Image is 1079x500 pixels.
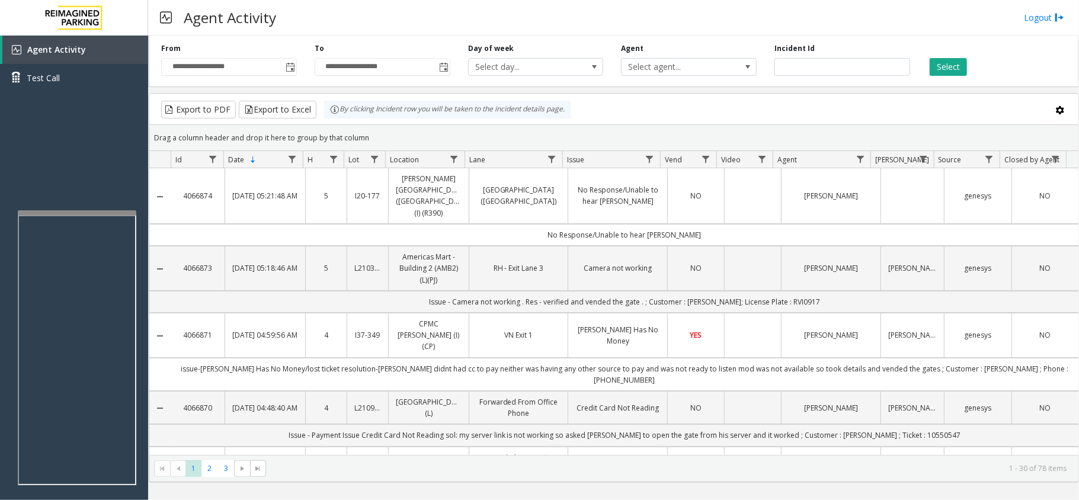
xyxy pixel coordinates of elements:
span: Sortable [248,155,258,165]
a: [PERSON_NAME][GEOGRAPHIC_DATA] ([GEOGRAPHIC_DATA]) (I) (R390) [396,173,462,219]
a: genesys [952,190,1004,201]
span: Video [721,155,741,165]
td: issue-[PERSON_NAME] Has No Money/lost ticket resolution-[PERSON_NAME] didnt had cc to pay neither... [171,358,1078,391]
a: Credit Card Not Reading [575,402,660,414]
a: Video Filter Menu [754,151,770,167]
a: Logout [1024,11,1064,24]
span: Issue [567,155,584,165]
a: [PERSON_NAME] [888,402,937,414]
kendo-pager-info: 1 - 30 of 78 items [273,463,1067,473]
a: [DATE] 05:21:48 AM [232,190,298,201]
a: [DATE] 05:18:46 AM [232,262,298,274]
a: Collapse Details [149,403,171,413]
a: Id Filter Menu [205,151,221,167]
span: H [308,155,313,165]
a: Camera not working [575,262,660,274]
a: [GEOGRAPHIC_DATA] ([GEOGRAPHIC_DATA]) [476,184,561,207]
span: NO [690,403,702,413]
a: genesys [952,329,1004,341]
span: NO [1039,330,1051,340]
a: Collapse Details [149,331,171,341]
a: Collapse Details [149,192,171,201]
button: Export to PDF [161,101,236,118]
div: Data table [149,151,1078,455]
a: Forwarded From Office Phone [476,452,561,475]
a: 5 [313,262,340,274]
a: Location Filter Menu [446,151,462,167]
label: Day of week [468,43,514,54]
span: Toggle popup [437,59,450,75]
span: Date [228,155,244,165]
div: Drag a column header and drop it here to group by that column [149,127,1078,148]
a: [PERSON_NAME] [789,329,873,341]
span: NO [690,191,702,201]
a: Closed by Agent Filter Menu [1048,151,1064,167]
a: Americas Mart - Building 2 (AMB2) (L)(PJ) [396,251,462,286]
span: YES [690,330,702,340]
span: Id [175,155,182,165]
td: Issue - Camera not working . Res - verified and vended the gate . ; Customer : [PERSON_NAME]; Lic... [171,291,1078,313]
img: pageIcon [160,3,172,32]
span: Agent [777,155,797,165]
a: [PERSON_NAME] [789,190,873,201]
a: Issue Filter Menu [642,151,658,167]
span: Location [390,155,419,165]
span: Select day... [469,59,576,75]
a: [GEOGRAPHIC_DATA] (L) [396,452,462,475]
a: [PERSON_NAME] [789,262,873,274]
span: Page 3 [218,460,234,476]
span: Page 2 [201,460,217,476]
a: 4066871 [178,329,217,341]
button: Export to Excel [239,101,316,118]
a: Forwarded From Office Phone [476,396,561,419]
a: RH - Exit Lane 3 [476,262,561,274]
span: Lot [349,155,360,165]
a: Lot Filter Menu [366,151,382,167]
a: Agent Filter Menu [852,151,868,167]
a: CPMC [PERSON_NAME] (I) (CP) [396,318,462,352]
a: NO [675,262,717,274]
label: Agent [621,43,643,54]
a: NO [1019,402,1071,414]
a: genesys [952,262,1004,274]
span: Select agent... [622,59,729,75]
span: Go to the last page [250,460,266,477]
button: Select [930,58,967,76]
h3: Agent Activity [178,3,282,32]
a: VN Exit 1 [476,329,561,341]
label: From [161,43,181,54]
a: Source Filter Menu [981,151,997,167]
a: Lane Filter Menu [544,151,560,167]
span: Toggle popup [283,59,296,75]
img: logout [1055,11,1064,24]
a: 4066870 [178,402,217,414]
a: NO [1019,190,1071,201]
a: I37-349 [354,329,381,341]
label: To [315,43,324,54]
a: [PERSON_NAME] [789,402,873,414]
label: Incident Id [774,43,815,54]
a: Date Filter Menu [284,151,300,167]
a: 4066873 [178,262,217,274]
span: NO [1039,403,1051,413]
span: Vend [665,155,682,165]
a: 4 [313,402,340,414]
a: Parker Filter Menu [915,151,931,167]
span: Go to the last page [253,464,262,473]
a: [PERSON_NAME] [888,329,937,341]
a: NO [1019,262,1071,274]
a: 4066874 [178,190,217,201]
a: L21092801 [354,402,381,414]
a: I20-177 [354,190,381,201]
a: NO [675,402,717,414]
span: NO [690,263,702,273]
span: Agent Activity [27,44,86,55]
a: NO [1019,329,1071,341]
td: No Response/Unable to hear [PERSON_NAME] [171,224,1078,246]
div: By clicking Incident row you will be taken to the incident details page. [324,101,571,118]
td: Issue - Payment Issue Credit Card Not Reading sol: my server link is not working so asked [PERSON... [171,424,1078,446]
span: Closed by Agent [1004,155,1059,165]
span: NO [1039,263,1051,273]
a: L21036801 [354,262,381,274]
a: [DATE] 04:59:56 AM [232,329,298,341]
